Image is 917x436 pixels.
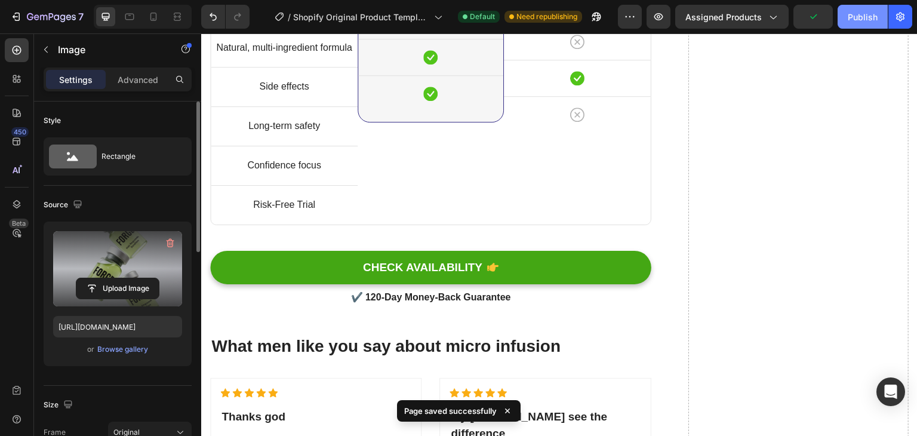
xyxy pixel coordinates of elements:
[5,5,89,29] button: 7
[59,73,93,86] p: Settings
[685,11,762,23] span: Assigned Products
[470,11,495,22] span: Default
[78,10,84,24] p: 7
[675,5,789,29] button: Assigned Products
[201,33,917,436] iframe: Design area
[53,316,182,337] input: https://example.com/image.jpg
[87,342,94,357] span: or
[101,143,174,170] div: Rectangle
[201,5,250,29] div: Undo/Redo
[516,11,577,22] span: Need republishing
[248,374,439,410] h2: My [PERSON_NAME] see the difference
[44,197,85,213] div: Source
[44,115,61,126] div: Style
[76,278,159,299] button: Upload Image
[118,73,158,86] p: Advanced
[288,11,291,23] span: /
[97,344,148,355] div: Browse gallery
[11,127,29,137] div: 450
[293,11,429,23] span: Shopify Original Product Template
[838,5,888,29] button: Publish
[876,377,905,406] div: Open Intercom Messenger
[404,405,497,417] p: Page saved successfully
[58,42,159,57] p: Image
[97,343,149,355] button: Browse gallery
[44,397,75,413] div: Size
[848,11,878,23] div: Publish
[9,219,29,228] div: Beta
